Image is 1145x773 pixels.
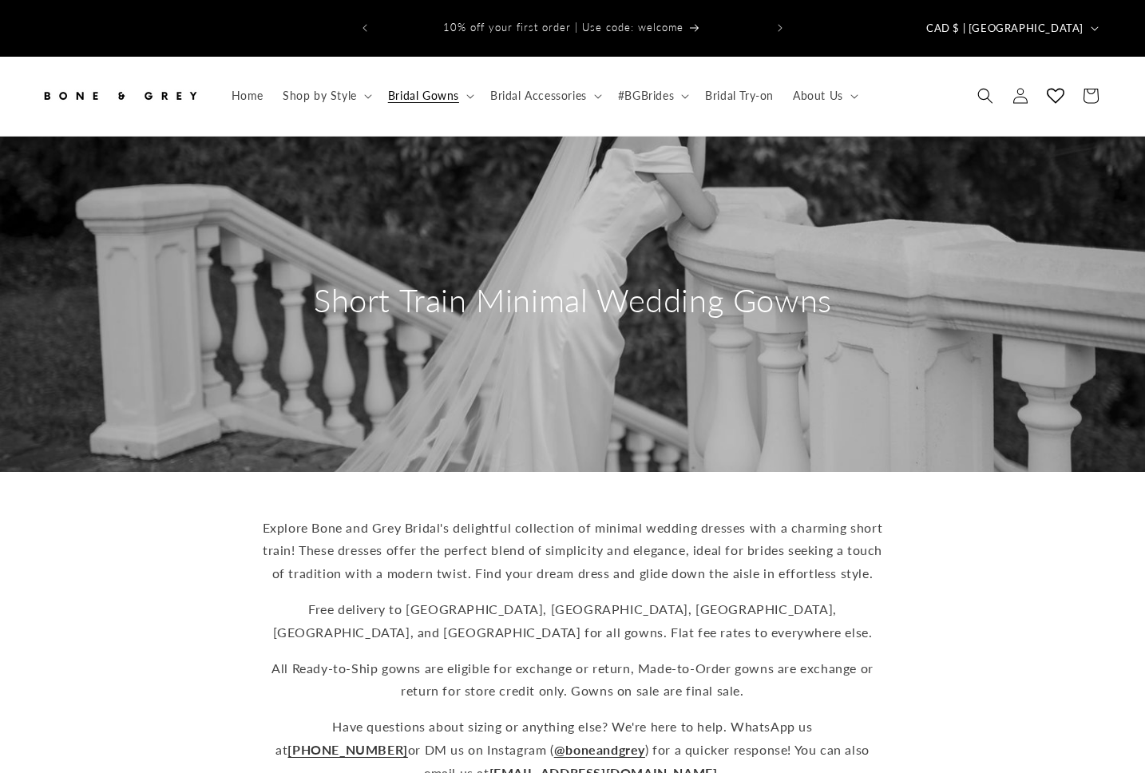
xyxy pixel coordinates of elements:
span: Bridal Gowns [388,89,459,103]
span: 10% off your first order | Use code: welcome [443,21,683,34]
p: Explore Bone and Grey Bridal's delightful collection of minimal wedding dresses with a charming s... [261,517,884,585]
span: About Us [793,89,843,103]
span: #BGBrides [618,89,674,103]
summary: Search [968,78,1003,113]
h2: Short Train Minimal Wedding Gowns [314,279,832,321]
span: Bridal Try-on [705,89,774,103]
img: Bone and Grey Bridal [40,78,200,113]
span: Shop by Style [283,89,357,103]
button: Next announcement [763,13,798,43]
span: Bridal Accessories [490,89,587,103]
span: Home [232,89,263,103]
summary: About Us [783,79,865,113]
a: Bridal Try-on [695,79,783,113]
span: CAD $ | [GEOGRAPHIC_DATA] [926,21,1084,37]
summary: Shop by Style [273,79,378,113]
a: Home [222,79,273,113]
a: [PHONE_NUMBER] [287,742,407,757]
summary: Bridal Accessories [481,79,608,113]
summary: #BGBrides [608,79,695,113]
summary: Bridal Gowns [378,79,481,113]
p: Free delivery to [GEOGRAPHIC_DATA], [GEOGRAPHIC_DATA], [GEOGRAPHIC_DATA], [GEOGRAPHIC_DATA], and ... [261,598,884,644]
a: @boneandgrey [554,742,645,757]
button: CAD $ | [GEOGRAPHIC_DATA] [917,13,1105,43]
a: Bone and Grey Bridal [34,73,206,120]
p: All Ready-to-Ship gowns are eligible for exchange or return, Made-to-Order gowns are exchange or ... [261,657,884,704]
button: Previous announcement [347,13,382,43]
